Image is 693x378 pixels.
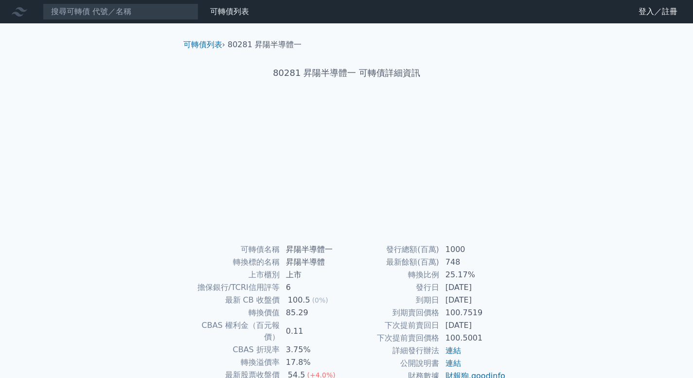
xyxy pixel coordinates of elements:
td: 最新 CB 收盤價 [187,294,280,306]
td: 轉換比例 [347,269,440,281]
td: 85.29 [280,306,347,319]
td: 3.75% [280,343,347,356]
td: 昇陽半導體一 [280,243,347,256]
td: 最新餘額(百萬) [347,256,440,269]
td: 100.7519 [440,306,506,319]
td: 詳細發行辦法 [347,344,440,357]
td: [DATE] [440,319,506,332]
td: 轉換價值 [187,306,280,319]
div: 100.5 [286,294,312,306]
td: CBAS 權利金（百元報價） [187,319,280,343]
a: 可轉債列表 [183,40,222,49]
td: 6 [280,281,347,294]
td: 發行日 [347,281,440,294]
li: 80281 昇陽半導體一 [228,39,302,51]
td: 100.5001 [440,332,506,344]
td: 公開說明書 [347,357,440,370]
td: 昇陽半導體 [280,256,347,269]
span: (0%) [312,296,328,304]
td: 轉換溢價率 [187,356,280,369]
td: 到期賣回價格 [347,306,440,319]
td: CBAS 折現率 [187,343,280,356]
td: 上市 [280,269,347,281]
h1: 80281 昇陽半導體一 可轉債詳細資訊 [176,66,518,80]
td: [DATE] [440,294,506,306]
a: 連結 [445,359,461,368]
td: 25.17% [440,269,506,281]
td: [DATE] [440,281,506,294]
input: 搜尋可轉債 代號／名稱 [43,3,198,20]
td: 擔保銀行/TCRI信用評等 [187,281,280,294]
td: 可轉債名稱 [187,243,280,256]
td: 0.11 [280,319,347,343]
a: 登入／註冊 [631,4,685,19]
a: 連結 [445,346,461,355]
td: 到期日 [347,294,440,306]
td: 下次提前賣回日 [347,319,440,332]
li: › [183,39,225,51]
td: 轉換標的名稱 [187,256,280,269]
td: 748 [440,256,506,269]
td: 1000 [440,243,506,256]
td: 上市櫃別 [187,269,280,281]
td: 17.8% [280,356,347,369]
td: 下次提前賣回價格 [347,332,440,344]
td: 發行總額(百萬) [347,243,440,256]
a: 可轉債列表 [210,7,249,16]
